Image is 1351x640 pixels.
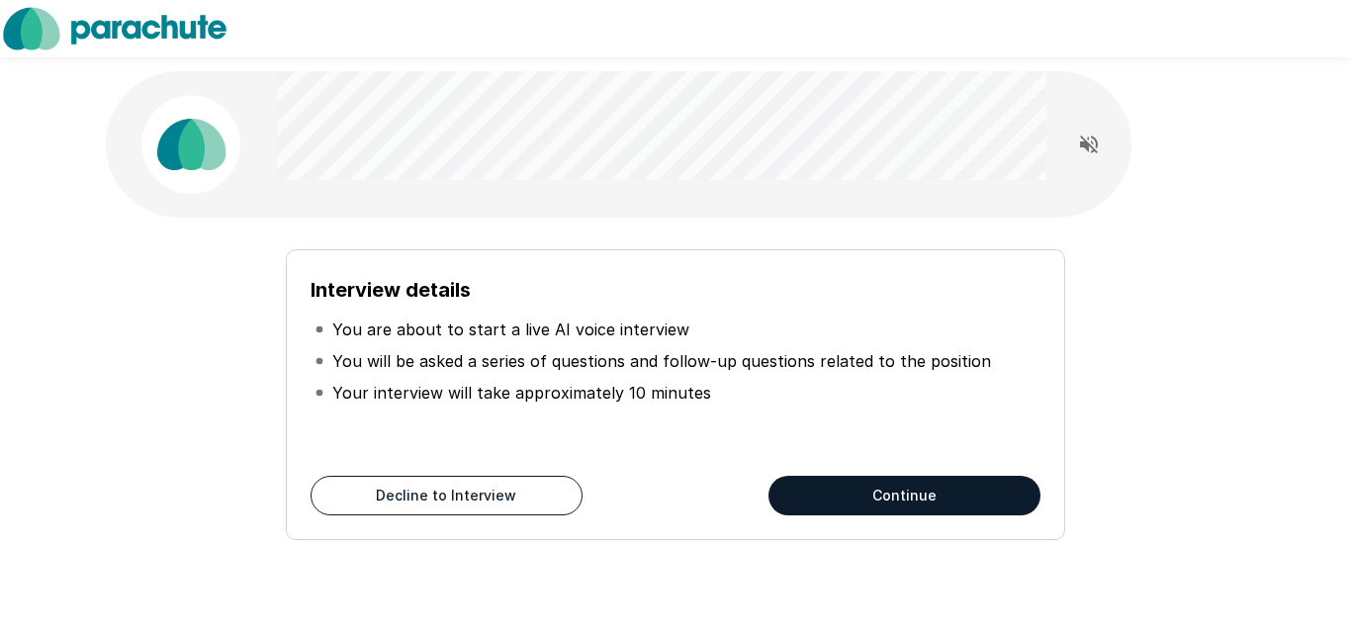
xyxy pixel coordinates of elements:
b: Interview details [311,278,471,302]
p: Your interview will take approximately 10 minutes [332,381,711,405]
p: You will be asked a series of questions and follow-up questions related to the position [332,349,991,373]
img: parachute_avatar.png [141,95,240,194]
button: Continue [768,476,1040,515]
button: Decline to Interview [311,476,583,515]
button: Read questions aloud [1069,125,1109,164]
p: You are about to start a live AI voice interview [332,318,689,341]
